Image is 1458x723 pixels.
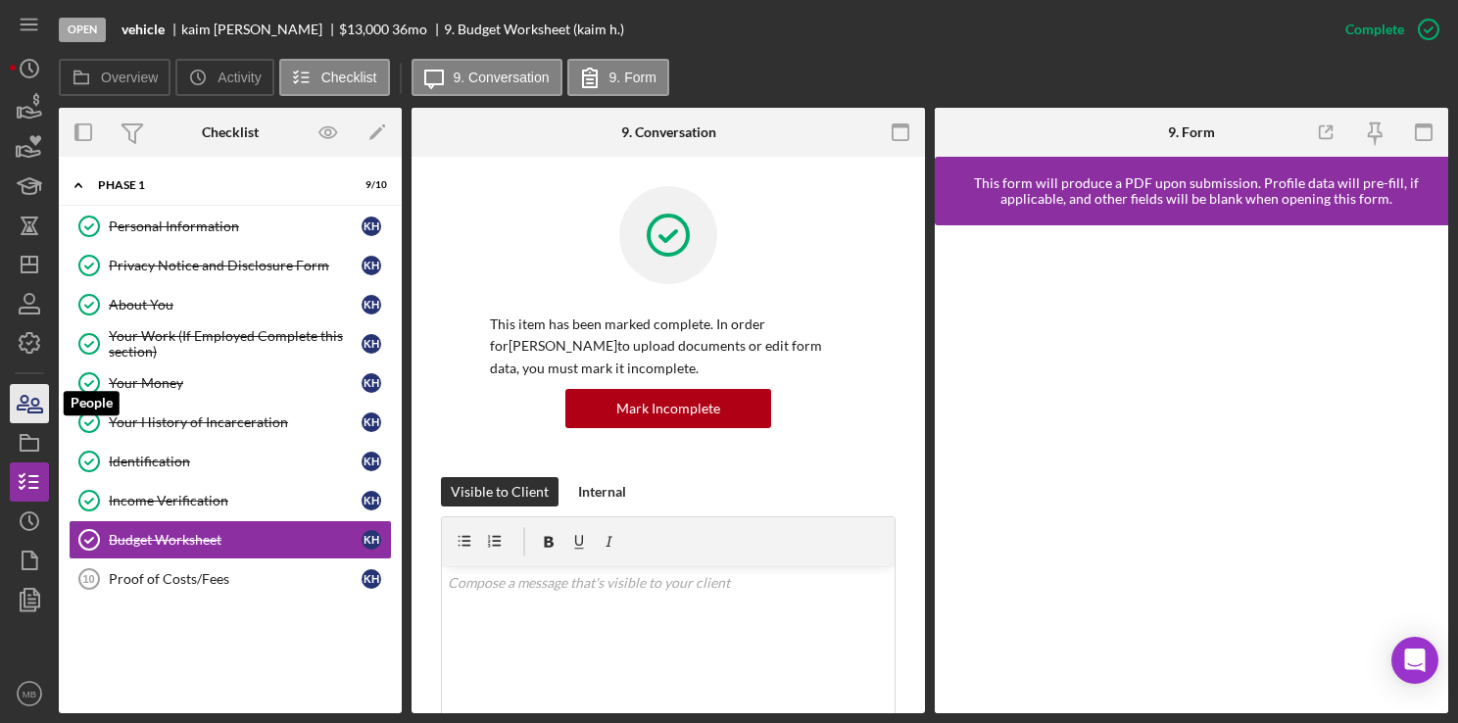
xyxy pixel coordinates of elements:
a: Identificationkh [69,442,392,481]
div: Your Work (If Employed Complete this section) [109,328,362,360]
div: k h [362,452,381,471]
div: 9. Budget Worksheet (kaim h.) [444,22,624,37]
a: Personal Informationkh [69,207,392,246]
div: Privacy Notice and Disclosure Form [109,258,362,273]
label: 9. Conversation [454,70,550,85]
a: About Youkh [69,285,392,324]
div: kaim [PERSON_NAME] [181,22,339,37]
div: k h [362,256,381,275]
b: vehicle [121,22,165,37]
label: 9. Form [609,70,656,85]
div: k h [362,530,381,550]
button: MB [10,674,49,713]
button: Overview [59,59,170,96]
div: Mark Incomplete [616,389,720,428]
div: Income Verification [109,493,362,508]
div: k h [362,412,381,432]
label: Checklist [321,70,377,85]
a: Your Work (If Employed Complete this section)kh [69,324,392,363]
label: Overview [101,70,158,85]
button: Internal [568,477,636,506]
div: 36 mo [392,22,427,37]
div: About You [109,297,362,313]
div: This form will produce a PDF upon submission. Profile data will pre-fill, if applicable, and othe... [945,175,1448,207]
div: Your History of Incarceration [109,414,362,430]
div: Internal [578,477,626,506]
button: 9. Form [567,59,669,96]
a: 10Proof of Costs/Feeskh [69,559,392,599]
button: Complete [1326,10,1448,49]
a: Income Verificationkh [69,481,392,520]
div: Identification [109,454,362,469]
a: Your Moneykh [69,363,392,403]
span: $13,000 [339,21,389,37]
div: k h [362,334,381,354]
tspan: 10 [82,573,94,585]
div: k h [362,295,381,314]
div: Open [59,18,106,42]
div: Your Money [109,375,362,391]
div: Checklist [202,124,259,140]
iframe: Lenderfit form [954,245,1431,694]
button: 9. Conversation [412,59,562,96]
a: Budget Worksheetkh [69,520,392,559]
div: Open Intercom Messenger [1391,637,1438,684]
text: MB [23,689,36,699]
div: Phase 1 [98,179,338,191]
div: Personal Information [109,218,362,234]
div: k h [362,217,381,236]
div: 9. Form [1168,124,1215,140]
div: k h [362,491,381,510]
div: 9. Conversation [621,124,716,140]
p: This item has been marked complete. In order for [PERSON_NAME] to upload documents or edit form d... [490,313,847,379]
div: Proof of Costs/Fees [109,571,362,587]
button: Visible to Client [441,477,559,506]
button: Mark Incomplete [565,389,771,428]
div: Budget Worksheet [109,532,362,548]
div: k h [362,373,381,393]
div: Visible to Client [451,477,549,506]
button: Checklist [279,59,390,96]
label: Activity [218,70,261,85]
a: Your History of Incarcerationkh [69,403,392,442]
div: k h [362,569,381,589]
a: Privacy Notice and Disclosure Formkh [69,246,392,285]
div: 9 / 10 [352,179,387,191]
button: Activity [175,59,273,96]
div: Complete [1345,10,1404,49]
